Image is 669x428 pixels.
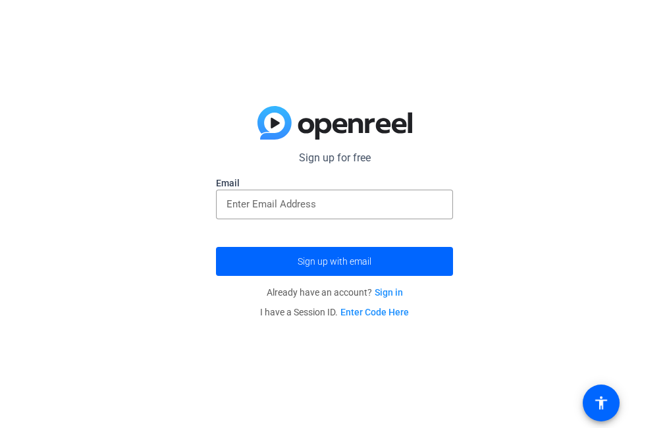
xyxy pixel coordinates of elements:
[593,395,609,411] mat-icon: accessibility
[216,247,453,276] button: Sign up with email
[267,287,403,298] span: Already have an account?
[216,150,453,166] p: Sign up for free
[375,287,403,298] a: Sign in
[340,307,409,317] a: Enter Code Here
[257,106,412,140] img: blue-gradient.svg
[260,307,409,317] span: I have a Session ID.
[227,196,442,212] input: Enter Email Address
[216,176,453,190] label: Email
